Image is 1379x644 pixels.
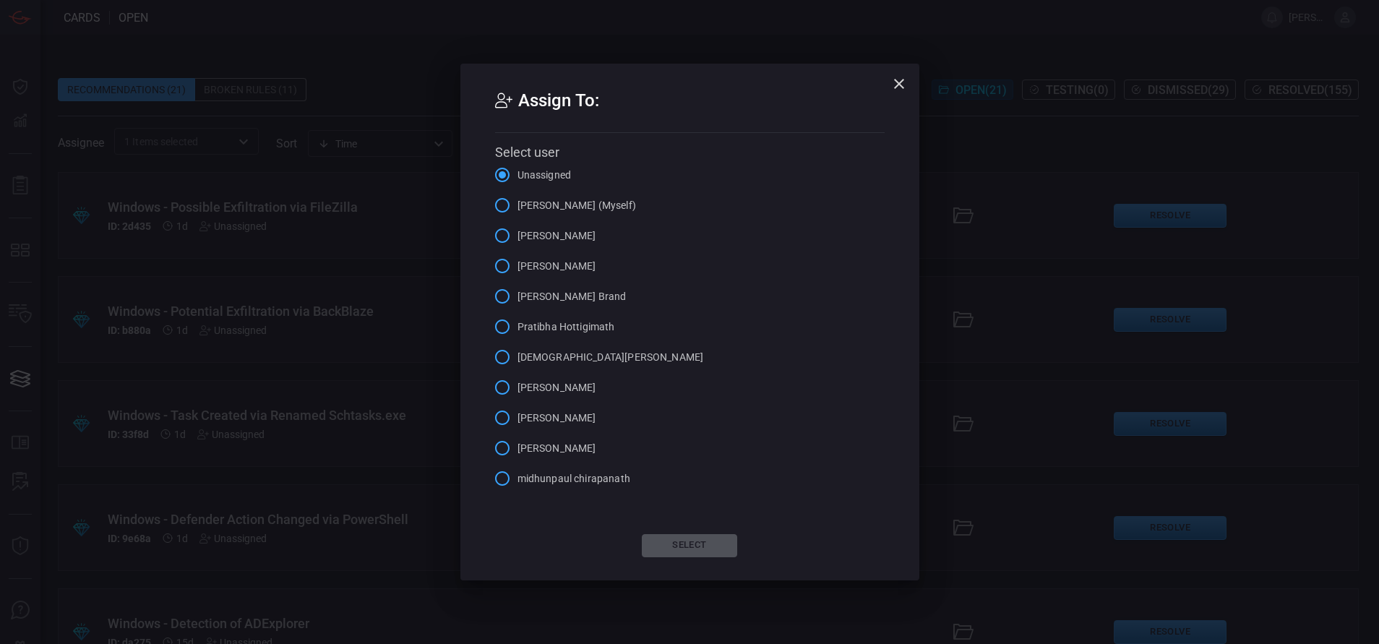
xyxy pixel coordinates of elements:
span: [PERSON_NAME] [517,441,596,456]
span: [PERSON_NAME] Brand [517,289,627,304]
span: [PERSON_NAME] [517,259,596,274]
span: [DEMOGRAPHIC_DATA][PERSON_NAME] [517,350,704,365]
span: [PERSON_NAME] [517,380,596,395]
span: Select user [495,145,559,160]
span: Pratibha Hottigimath [517,319,615,335]
span: [PERSON_NAME] [517,411,596,426]
span: [PERSON_NAME] [517,228,596,244]
span: midhunpaul chirapanath [517,471,630,486]
span: Unassigned [517,168,572,183]
h2: Assign To: [495,87,885,132]
span: [PERSON_NAME] (Myself) [517,198,636,213]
